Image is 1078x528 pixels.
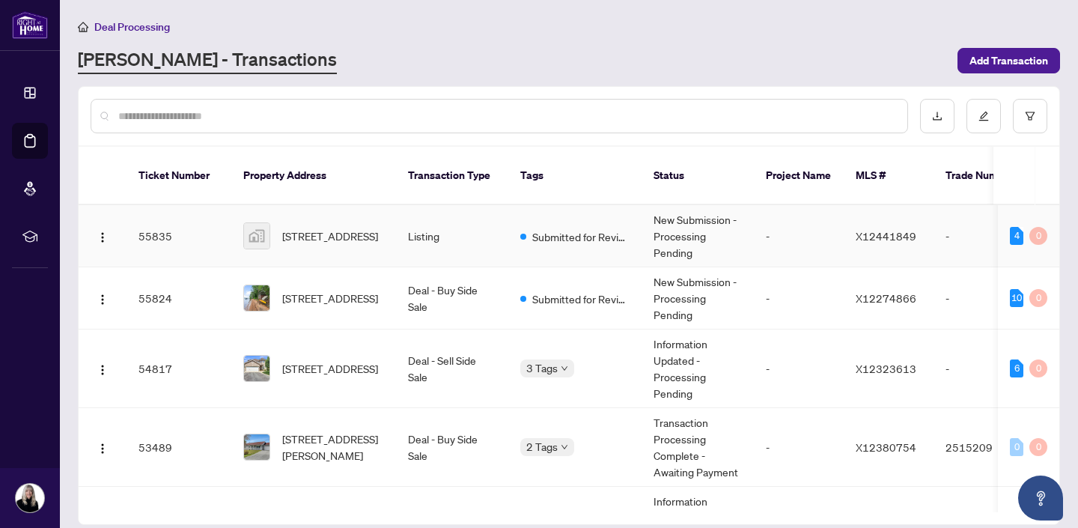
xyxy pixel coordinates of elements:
span: Add Transaction [969,49,1048,73]
td: 55835 [127,205,231,267]
th: Status [642,147,754,205]
img: thumbnail-img [244,223,269,249]
div: 4 [1010,227,1023,245]
span: edit [978,111,989,121]
span: Submitted for Review [532,228,630,245]
th: Transaction Type [396,147,508,205]
a: [PERSON_NAME] - Transactions [78,47,337,74]
span: down [561,365,568,372]
div: 0 [1010,438,1023,456]
th: Project Name [754,147,844,205]
td: 53489 [127,408,231,487]
button: Logo [91,286,115,310]
img: Logo [97,443,109,455]
div: 0 [1029,227,1047,245]
td: Listing [396,205,508,267]
div: 6 [1010,359,1023,377]
img: Logo [97,231,109,243]
span: home [78,22,88,32]
button: Add Transaction [957,48,1060,73]
div: 10 [1010,289,1023,307]
img: Logo [97,364,109,376]
td: - [754,408,844,487]
img: Profile Icon [16,484,44,512]
div: 0 [1029,438,1047,456]
span: X12274866 [856,291,916,305]
th: Property Address [231,147,396,205]
img: Logo [97,294,109,306]
th: MLS # [844,147,934,205]
span: Deal Processing [94,20,170,34]
td: Deal - Buy Side Sale [396,267,508,330]
span: download [932,111,943,121]
td: 55824 [127,267,231,330]
div: 0 [1029,289,1047,307]
td: - [754,330,844,408]
button: Logo [91,224,115,248]
td: Transaction Processing Complete - Awaiting Payment [642,408,754,487]
span: 2 Tags [526,438,558,455]
th: Trade Number [934,147,1038,205]
button: download [920,99,954,133]
img: thumbnail-img [244,356,269,381]
td: - [934,267,1038,330]
td: 54817 [127,330,231,408]
th: Ticket Number [127,147,231,205]
span: [STREET_ADDRESS][PERSON_NAME] [282,431,384,464]
span: filter [1025,111,1035,121]
td: New Submission - Processing Pending [642,205,754,267]
span: [STREET_ADDRESS] [282,290,378,306]
span: Submitted for Review [532,291,630,307]
td: - [934,205,1038,267]
span: [STREET_ADDRESS] [282,228,378,244]
span: X12441849 [856,229,916,243]
button: Logo [91,356,115,380]
td: New Submission - Processing Pending [642,267,754,330]
button: Open asap [1018,476,1063,521]
img: thumbnail-img [244,434,269,460]
th: Tags [508,147,642,205]
span: X12323613 [856,362,916,375]
td: - [754,205,844,267]
span: 3 Tags [526,359,558,377]
button: edit [966,99,1001,133]
td: Deal - Sell Side Sale [396,330,508,408]
button: filter [1013,99,1047,133]
span: down [561,443,568,451]
td: Deal - Buy Side Sale [396,408,508,487]
div: 0 [1029,359,1047,377]
td: - [934,330,1038,408]
img: thumbnail-img [244,285,269,311]
img: logo [12,11,48,39]
span: X12380754 [856,440,916,454]
td: 2515209 [934,408,1038,487]
td: - [754,267,844,330]
button: Logo [91,435,115,459]
span: [STREET_ADDRESS] [282,360,378,377]
td: Information Updated - Processing Pending [642,330,754,408]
